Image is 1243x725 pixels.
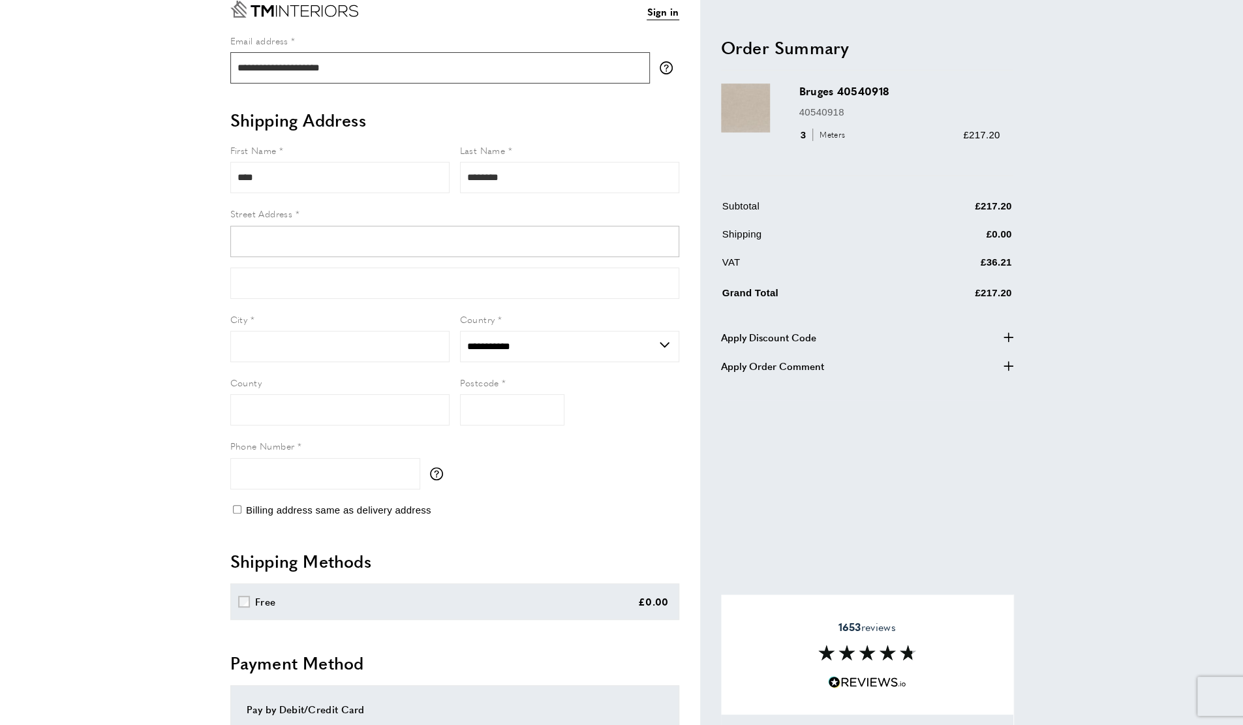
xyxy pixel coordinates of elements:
[430,467,450,480] button: More information
[828,676,906,688] img: Reviews.io 5 stars
[963,129,1000,140] span: £217.20
[246,504,431,516] span: Billing address same as delivery address
[230,376,262,389] span: County
[460,144,506,157] span: Last Name
[660,61,679,74] button: More information
[722,254,897,279] td: VAT
[721,35,1013,59] h2: Order Summary
[230,34,288,47] span: Email address
[638,594,669,609] div: £0.00
[799,104,1000,119] p: 40540918
[247,702,663,717] div: Pay by Debit/Credit Card
[647,4,679,20] a: Sign in
[898,254,1012,279] td: £36.21
[230,1,358,18] a: Go to Home page
[230,549,679,573] h2: Shipping Methods
[230,439,295,452] span: Phone Number
[799,127,850,142] div: 3
[460,313,495,326] span: Country
[460,376,499,389] span: Postcode
[838,621,895,634] span: reviews
[230,144,277,157] span: First Name
[898,282,1012,310] td: £217.20
[898,226,1012,251] td: £0.00
[722,226,897,251] td: Shipping
[722,282,897,310] td: Grand Total
[721,358,824,373] span: Apply Order Comment
[230,313,248,326] span: City
[812,129,848,141] span: Meters
[722,198,897,223] td: Subtotal
[230,207,293,220] span: Street Address
[818,645,916,660] img: Reviews section
[230,651,679,675] h2: Payment Method
[233,505,241,514] input: Billing address same as delivery address
[898,198,1012,223] td: £217.20
[721,329,816,345] span: Apply Discount Code
[721,84,770,132] img: Bruges 40540918
[838,619,861,634] strong: 1653
[230,108,679,132] h2: Shipping Address
[255,594,275,609] div: Free
[799,84,1000,99] h3: Bruges 40540918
